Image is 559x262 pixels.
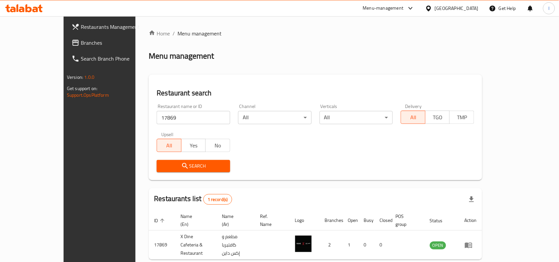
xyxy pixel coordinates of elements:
a: Support.OpsPlatform [67,91,109,99]
span: Yes [184,141,203,150]
span: ID [154,217,167,225]
a: Search Branch Phone [66,51,157,67]
span: Restaurants Management [81,23,152,31]
div: All [320,111,393,124]
button: All [157,139,181,152]
span: Name (Ar) [222,212,247,228]
th: Busy [359,210,375,231]
span: 1.0.0 [84,73,94,81]
a: Home [149,29,170,37]
li: / [173,29,175,37]
span: Version: [67,73,83,81]
td: 1 [343,231,359,260]
span: Get support on: [67,84,97,93]
button: TGO [425,111,450,124]
span: No [208,141,228,150]
label: Upsell [161,132,174,137]
nav: breadcrumb [149,29,482,37]
img: X Dine Cafeteria & Restaurant [295,236,312,252]
td: 0 [359,231,375,260]
h2: Restaurant search [157,88,474,98]
span: Status [430,217,451,225]
th: Logo [290,210,320,231]
th: Closed [375,210,390,231]
span: OPEN [430,241,446,249]
h2: Menu management [149,51,214,61]
label: Delivery [405,104,422,109]
input: Search for restaurant name or ID.. [157,111,230,124]
span: Name (En) [180,212,208,228]
div: Menu [465,241,477,249]
span: TGO [428,113,447,122]
a: Branches [66,35,157,51]
table: enhanced table [149,210,482,260]
th: Action [459,210,482,231]
th: Branches [320,210,343,231]
span: Ref. Name [260,212,281,228]
span: Menu management [178,29,222,37]
div: [GEOGRAPHIC_DATA] [435,5,479,12]
td: 2 [320,231,343,260]
button: No [205,139,230,152]
span: Search Branch Phone [81,55,152,63]
button: All [401,111,426,124]
div: Menu-management [363,4,404,12]
td: مطعم و كافتيريا إكس داين [217,231,255,260]
span: TMP [452,113,472,122]
span: Search [162,162,225,170]
button: Search [157,160,230,172]
a: Restaurants Management [66,19,157,35]
h2: Restaurants list [154,194,232,205]
span: POS group [396,212,417,228]
td: 17869 [149,231,175,260]
span: l [548,5,549,12]
span: Branches [81,39,152,47]
span: All [404,113,423,122]
div: Total records count [203,194,232,205]
button: Yes [181,139,206,152]
td: X Dine Cafeteria & Restaurant [175,231,216,260]
button: TMP [449,111,474,124]
div: All [238,111,312,124]
span: All [160,141,179,150]
th: Open [343,210,359,231]
td: 0 [375,231,390,260]
span: 1 record(s) [204,196,232,203]
div: Export file [464,191,480,207]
